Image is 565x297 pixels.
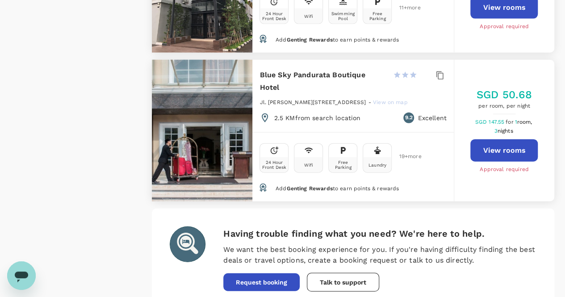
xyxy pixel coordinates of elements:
[276,37,399,43] span: Add to earn points & rewards
[470,139,538,162] button: View rooms
[480,165,529,174] span: Approval required
[418,113,446,122] p: Excellent
[373,99,408,105] span: View on map
[286,185,332,192] span: Genting Rewards
[262,11,286,21] div: 24 Hour Front Desk
[498,128,513,134] span: nights
[259,69,385,94] h6: Blue Sky Pandurata Boutique Hotel
[7,261,36,290] iframe: Button to launch messaging window
[475,119,506,125] span: SGD 147.55
[259,99,366,105] span: Jl. [PERSON_NAME][STREET_ADDRESS]
[368,163,386,167] div: Laundry
[223,273,300,291] button: Request booking
[304,14,314,19] div: Wifi
[307,273,379,292] button: Talk to support
[480,22,529,31] span: Approval required
[274,113,360,122] p: 2.5 KM from search location
[262,160,286,170] div: 24 Hour Front Desk
[365,11,389,21] div: Free Parking
[405,113,413,122] span: 9.2
[304,163,314,167] div: Wifi
[286,37,332,43] span: Genting Rewards
[494,128,514,134] span: 3
[515,119,533,125] span: 1
[399,5,412,11] span: 11 + more
[373,98,408,105] a: View on map
[331,11,355,21] div: Swimming Pool
[331,160,355,170] div: Free Parking
[477,88,532,102] h5: SGD 50.68
[223,226,536,241] h6: Having trouble finding what you need? We're here to help.
[506,119,515,125] span: for
[517,119,532,125] span: room,
[399,154,412,159] span: 19 + more
[276,185,399,192] span: Add to earn points & rewards
[223,244,536,266] p: We want the best booking experience for you. If you're having difficulty finding the best deals o...
[368,99,373,105] span: -
[477,102,532,111] span: per room, per night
